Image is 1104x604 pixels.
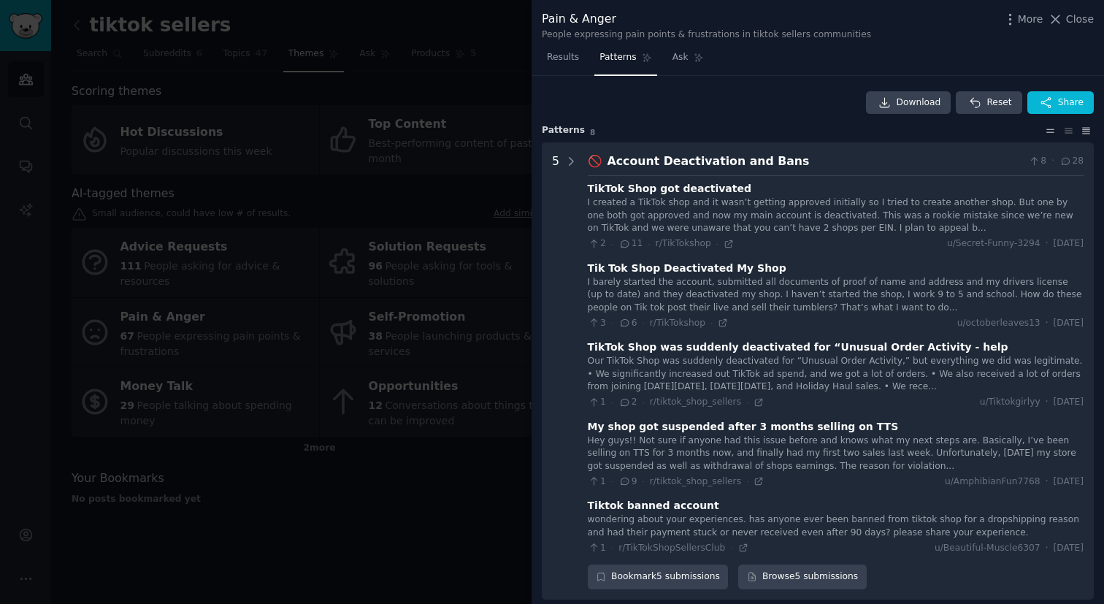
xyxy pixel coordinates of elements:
[588,565,729,589] div: Bookmark 5 submissions
[542,28,871,42] div: People expressing pain points & frustrations in tiktok sellers communities
[956,91,1021,115] button: Reset
[588,181,751,196] div: TikTok Shop got deactivated
[1054,475,1084,489] span: [DATE]
[897,96,941,110] span: Download
[1058,96,1084,110] span: Share
[1054,396,1084,409] span: [DATE]
[1046,317,1049,330] span: ·
[710,318,713,328] span: ·
[980,396,1040,409] span: u/Tiktokgirlyy
[611,476,613,486] span: ·
[1046,475,1049,489] span: ·
[648,239,650,249] span: ·
[957,317,1040,330] span: u/octoberleaves13
[588,154,602,168] span: 🚫
[588,435,1084,473] div: Hey guys!! Not sure if anyone had this issue before and knows what my next steps are. Basically, ...
[947,237,1040,251] span: u/Secret-Funny-3294
[588,276,1084,315] div: I barely started the account, submitted all documents of proof of name and address and my drivers...
[1018,12,1043,27] span: More
[650,476,741,486] span: r/tiktok_shop_sellers
[599,51,636,64] span: Patterns
[611,543,613,553] span: ·
[1028,155,1046,168] span: 8
[588,419,899,435] div: My shop got suspended after 3 months selling on TTS
[1003,12,1043,27] button: More
[542,46,584,76] a: Results
[618,475,637,489] span: 9
[1027,91,1094,115] button: Share
[1046,237,1049,251] span: ·
[611,397,613,408] span: ·
[588,396,606,409] span: 1
[588,196,1084,235] div: I created a TikTok shop and it wasn’t getting approved initially so I tried to create another sho...
[542,10,871,28] div: Pain & Anger
[611,239,613,249] span: ·
[607,153,1023,171] div: Account Deactivation and Bans
[746,476,748,486] span: ·
[1046,396,1049,409] span: ·
[618,396,637,409] span: 2
[986,96,1011,110] span: Reset
[618,317,637,330] span: 6
[611,318,613,328] span: ·
[1066,12,1094,27] span: Close
[642,318,644,328] span: ·
[618,543,725,553] span: r/TikTokShopSellersClub
[650,397,741,407] span: r/tiktok_shop_sellers
[588,542,606,555] span: 1
[594,46,656,76] a: Patterns
[1054,317,1084,330] span: [DATE]
[738,565,866,589] a: Browse5 submissions
[1059,155,1084,168] span: 28
[716,239,718,249] span: ·
[590,128,595,137] span: 8
[588,355,1084,394] div: Our TikTok Shop was suddenly deactivated for “Unusual Order Activity,” but everything we did was ...
[1051,155,1054,168] span: ·
[730,543,732,553] span: ·
[935,542,1040,555] span: u/Beautiful-Muscle6307
[1048,12,1094,27] button: Close
[588,475,606,489] span: 1
[866,91,951,115] a: Download
[547,51,579,64] span: Results
[650,318,705,328] span: r/TikTokshop
[588,498,719,513] div: Tiktok banned account
[588,565,729,589] button: Bookmark5 submissions
[588,261,786,276] div: Tik Tok Shop Deactivated My Shop
[588,317,606,330] span: 3
[588,340,1008,355] div: TikTok Shop was suddenly deactivated for “Unusual Order Activity - help
[588,237,606,251] span: 2
[642,397,644,408] span: ·
[1054,237,1084,251] span: [DATE]
[672,51,689,64] span: Ask
[1046,542,1049,555] span: ·
[588,513,1084,539] div: wondering about your experiences. has anyone ever been banned from tiktok shop for a dropshipping...
[667,46,709,76] a: Ask
[1054,542,1084,555] span: [DATE]
[542,124,585,137] span: Pattern s
[945,475,1040,489] span: u/AmphibianFun7768
[552,153,559,589] div: 5
[618,237,643,251] span: 11
[642,476,644,486] span: ·
[746,397,748,408] span: ·
[656,238,711,248] span: r/TikTokshop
